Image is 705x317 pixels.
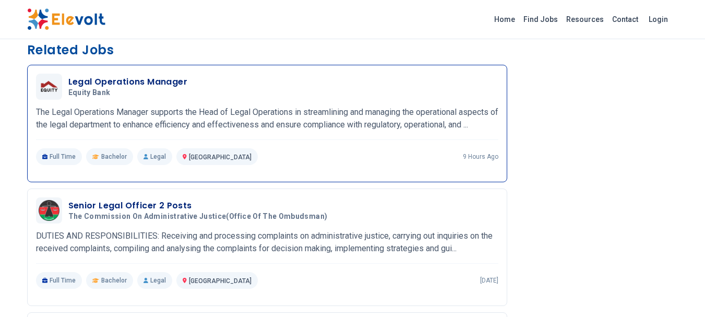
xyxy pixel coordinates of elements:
a: Find Jobs [519,11,562,28]
iframe: Chat Widget [653,267,705,317]
span: Equity Bank [68,88,111,98]
a: Home [490,11,519,28]
p: Legal [137,272,172,289]
span: [GEOGRAPHIC_DATA] [189,154,252,161]
p: The Legal Operations Manager supports the Head of Legal Operations in streamlining and managing t... [36,106,498,131]
h3: Senior Legal Officer 2 Posts [68,199,332,212]
h3: Legal Operations Manager [68,76,188,88]
span: Bachelor [101,276,127,285]
img: Elevolt [27,8,105,30]
h3: Related Jobs [27,42,507,58]
span: The Commission on Administrative Justice(Office of the Ombudsman) [68,212,328,221]
a: Contact [608,11,642,28]
span: Bachelor [101,152,127,161]
p: Full Time [36,148,82,165]
a: Resources [562,11,608,28]
p: 9 hours ago [463,152,498,161]
p: DUTIES AND RESPONSIBILITIES: Receiving and processing complaints on administrative justice, carry... [36,230,498,255]
p: [DATE] [480,276,498,285]
a: Login [642,9,674,30]
img: Equity Bank [39,79,59,94]
p: Legal [137,148,172,165]
span: [GEOGRAPHIC_DATA] [189,277,252,285]
img: The Commission on Administrative Justice(Office of the Ombudsman) [39,200,59,221]
a: The Commission on Administrative Justice(Office of the Ombudsman)Senior Legal Officer 2 PostsThe ... [36,197,498,289]
p: Full Time [36,272,82,289]
a: Equity BankLegal Operations ManagerEquity BankThe Legal Operations Manager supports the Head of L... [36,74,498,165]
